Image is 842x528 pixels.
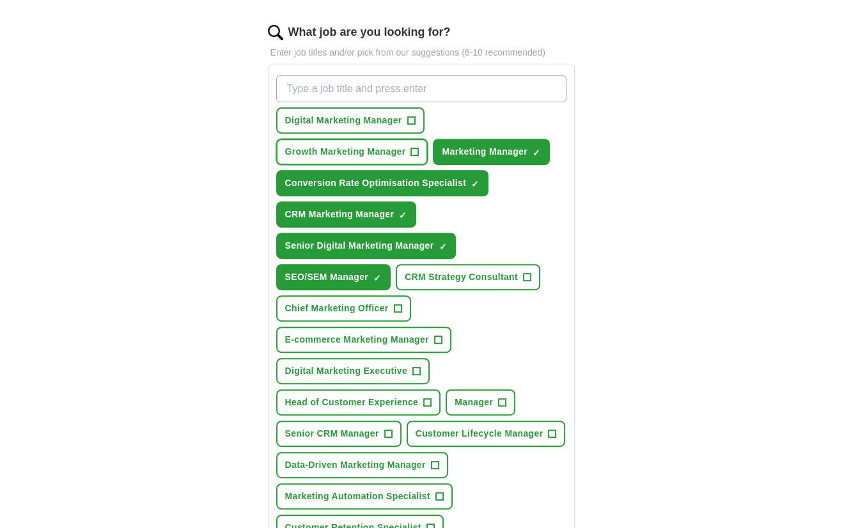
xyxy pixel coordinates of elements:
span: SEO/SEM Manager [285,270,369,284]
span: Marketing Manager [442,145,527,159]
span: Digital Marketing Manager [285,114,402,127]
span: ✓ [399,210,407,221]
span: CRM Strategy Consultant [405,270,518,284]
button: CRM Strategy Consultant [396,264,540,290]
span: Chief Marketing Officer [285,302,389,315]
span: ✓ [471,179,479,189]
button: Head of Customer Experience [276,389,441,415]
span: ✓ [533,148,540,158]
span: Customer Lifecycle Manager [416,427,543,440]
span: Conversion Rate Optimisation Specialist [285,176,467,190]
img: search.png [268,25,283,40]
p: Enter job titles and/or pick from our suggestions (6-10 recommended) [268,46,575,59]
span: ✓ [439,242,446,252]
span: E-commerce Marketing Manager [285,333,429,346]
span: Head of Customer Experience [285,396,419,409]
button: Conversion Rate Optimisation Specialist✓ [276,170,489,196]
span: ✓ [373,273,381,283]
button: Senior Digital Marketing Manager✓ [276,233,456,259]
button: Senior CRM Manager [276,421,402,447]
button: Chief Marketing Officer [276,295,411,322]
span: Digital Marketing Executive [285,364,408,378]
button: Manager [446,389,515,415]
button: Digital Marketing Executive [276,358,430,384]
button: CRM Marketing Manager✓ [276,201,417,228]
span: Senior Digital Marketing Manager [285,239,434,252]
button: Digital Marketing Manager [276,107,425,134]
input: Type a job title and press enter [276,75,566,102]
button: E-commerce Marketing Manager [276,327,451,353]
button: Customer Lifecycle Manager [407,421,566,447]
span: Senior CRM Manager [285,427,379,440]
label: What job are you looking for? [288,24,451,41]
span: Marketing Automation Specialist [285,490,430,503]
span: Growth Marketing Manager [285,145,406,159]
button: Growth Marketing Manager [276,139,428,165]
span: CRM Marketing Manager [285,208,394,221]
span: Data-Driven Marketing Manager [285,458,426,472]
button: Marketing Automation Specialist [276,483,453,509]
button: SEO/SEM Manager✓ [276,264,391,290]
button: Marketing Manager✓ [433,139,550,165]
button: Data-Driven Marketing Manager [276,452,448,478]
span: Manager [455,396,493,409]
